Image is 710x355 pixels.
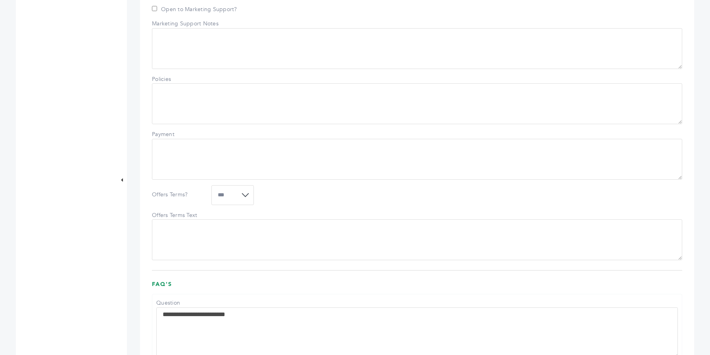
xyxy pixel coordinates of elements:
[152,191,207,199] label: Offers Terms?
[152,75,207,83] label: Policies
[156,299,212,307] label: Question
[152,130,207,138] label: Payment
[152,211,207,219] label: Offers Terms Text
[152,6,237,13] label: Open to Marketing Support?
[152,280,682,294] h3: FAQ's
[152,20,219,28] label: Marketing Support Notes
[152,6,157,11] input: Open to Marketing Support?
